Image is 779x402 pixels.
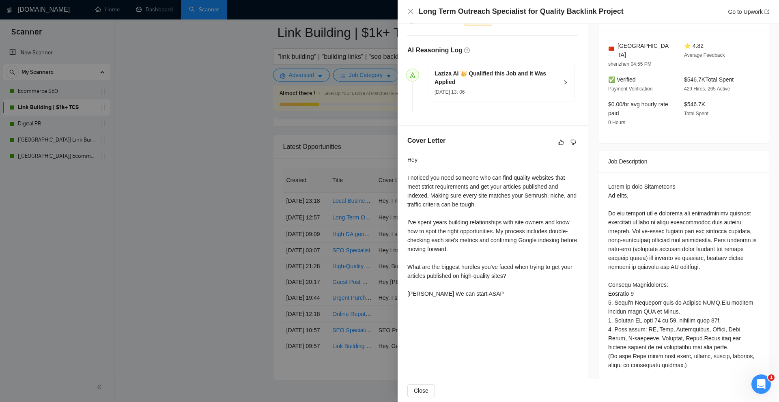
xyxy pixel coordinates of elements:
button: dislike [568,138,578,147]
span: $546.7K [684,101,705,107]
span: Average Feedback [684,52,725,58]
span: Total Spent [684,111,708,116]
span: Type: [407,17,421,24]
span: dislike [570,139,576,146]
span: Close [414,386,428,395]
span: 429 Hires, 265 Active [684,86,730,92]
span: close [407,8,414,15]
iframe: Intercom live chat [751,374,771,394]
button: like [556,138,566,147]
span: right [563,80,568,85]
span: $546.7K Total Spent [684,76,734,83]
span: question-circle [464,47,470,53]
h4: Long Term Outreach Specialist for Quality Backlink Project [419,6,624,17]
span: [GEOGRAPHIC_DATA] [618,41,671,59]
span: [DATE] 13: 06 [435,89,465,95]
span: send [410,72,415,78]
button: Close [407,8,414,15]
a: Go to Upworkexport [728,9,769,15]
button: Close [407,384,435,397]
span: ⭐ 4.82 [684,43,704,49]
span: ✅ Verified [608,76,636,83]
span: 0 Hours [608,120,625,125]
span: like [558,139,564,146]
span: export [764,9,769,14]
img: 🇨🇳 [609,46,614,52]
span: 1 [768,374,775,381]
h5: Laziza AI 👑 Qualified this Job and It Was Applied [435,69,558,86]
h5: AI Reasoning Log [407,45,463,55]
span: Payment Verification [608,86,652,92]
div: Hey I noticed you need someone who can find quality websites that meet strict requirements and ge... [407,155,578,298]
div: Job Description [608,150,759,172]
h5: Cover Letter [407,136,445,146]
span: shenzhen 04:55 PM [608,61,652,67]
span: $0.00/hr avg hourly rate paid [608,101,668,116]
